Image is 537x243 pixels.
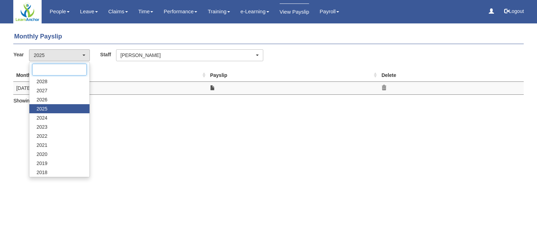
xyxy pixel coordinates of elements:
[36,133,47,140] span: 2022
[320,3,339,20] a: Payroll
[36,142,47,149] span: 2021
[207,69,379,82] th: Payslip : activate to sort column ascending
[36,105,47,112] span: 2025
[13,81,207,94] td: [DATE]
[36,151,47,158] span: 2020
[208,3,230,20] a: Training
[80,3,98,20] a: Leave
[379,69,523,82] th: Delete
[34,52,81,59] div: 2025
[32,64,86,76] input: Search
[29,49,89,61] button: 2025
[15,2,40,22] img: logo.PNG
[36,87,47,94] span: 2027
[116,49,263,61] button: [PERSON_NAME]
[499,3,529,20] button: Logout
[241,3,269,20] a: e-Learning
[36,96,47,103] span: 2026
[280,3,309,20] a: View Payslip
[36,78,47,85] span: 2028
[138,3,153,20] a: Time
[100,49,116,59] label: Staff
[36,114,47,121] span: 2024
[13,49,29,59] label: Year
[36,169,47,176] span: 2018
[13,30,523,44] h4: Monthly Payslip
[36,123,47,130] span: 2023
[108,3,128,20] a: Claims
[36,160,47,167] span: 2019
[50,3,70,20] a: People
[13,69,207,82] th: Month : activate to sort column ascending
[121,52,255,59] div: [PERSON_NAME]
[164,3,197,20] a: Performance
